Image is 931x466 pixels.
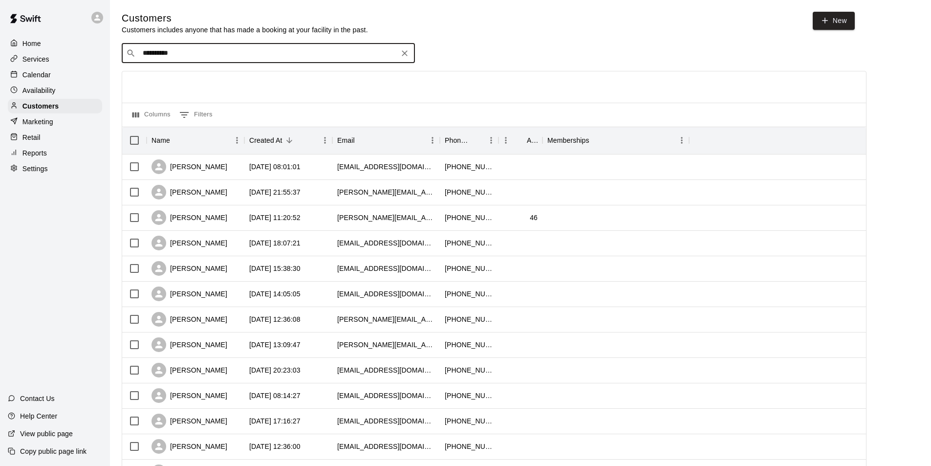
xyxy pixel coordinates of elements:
a: Services [8,52,102,67]
div: +15126953862 [445,238,494,248]
div: 2025-09-06 15:38:30 [249,264,301,273]
div: Phone Number [440,127,498,154]
div: [PERSON_NAME] [152,185,227,200]
div: Phone Number [445,127,470,154]
p: Help Center [20,411,57,421]
div: 2025-08-29 12:36:00 [249,442,301,451]
button: Menu [230,133,244,148]
div: sandra.destigter@gmail.com [337,340,435,350]
div: 2025-09-01 17:16:27 [249,416,301,426]
div: +19134850830 [445,213,494,222]
div: ryan.mccoskey@gmail.com [337,187,435,197]
p: Retail [22,133,41,142]
div: 2025-09-05 13:09:47 [249,340,301,350]
div: 2025-09-06 12:36:08 [249,314,301,324]
div: 2025-09-08 11:20:52 [249,213,301,222]
div: Age [527,127,538,154]
div: tburrus78@gmail.com [337,391,435,400]
a: Home [8,36,102,51]
div: 46 [530,213,538,222]
a: Customers [8,99,102,113]
div: +19132777944 [445,416,494,426]
button: Menu [674,133,689,148]
a: New [813,12,855,30]
button: Menu [498,133,513,148]
p: Availability [22,86,56,95]
div: Name [152,127,170,154]
p: Customers [22,101,59,111]
div: [PERSON_NAME] [152,363,227,377]
p: Home [22,39,41,48]
div: 2025-09-06 18:07:21 [249,238,301,248]
div: Name [147,127,244,154]
div: [PERSON_NAME] [152,287,227,301]
button: Menu [318,133,332,148]
button: Sort [170,133,184,147]
a: Availability [8,83,102,98]
div: 2025-09-09 08:01:01 [249,162,301,172]
div: adedwards7@gmail.com [337,264,435,273]
button: Sort [513,133,527,147]
div: [PERSON_NAME] [152,312,227,327]
div: Email [337,127,355,154]
a: Marketing [8,114,102,129]
div: [PERSON_NAME] [152,439,227,454]
div: 2025-09-04 20:23:03 [249,365,301,375]
div: Memberships [547,127,589,154]
p: Reports [22,148,47,158]
div: [PERSON_NAME] [152,414,227,428]
button: Menu [425,133,440,148]
div: +19138276083 [445,162,494,172]
a: Calendar [8,67,102,82]
p: Services [22,54,49,64]
div: 2025-09-02 08:14:27 [249,391,301,400]
div: jasen.barnes@gmail.com [337,213,435,222]
button: Select columns [130,107,173,123]
div: Age [498,127,542,154]
div: +18165471157 [445,391,494,400]
button: Sort [282,133,296,147]
div: dtanner472@gmail.com [337,365,435,375]
a: Retail [8,130,102,145]
div: +19136696220 [445,365,494,375]
button: Sort [470,133,484,147]
p: Settings [22,164,48,174]
div: +19134243190 [445,340,494,350]
div: [PERSON_NAME] [152,210,227,225]
div: jpluid@gmail.com [337,442,435,451]
div: [PERSON_NAME] [152,159,227,174]
div: [PERSON_NAME] [152,236,227,250]
div: +19135157429 [445,187,494,197]
div: Email [332,127,440,154]
div: Search customers by name or email [122,44,415,63]
div: 2025-09-06 14:05:05 [249,289,301,299]
div: tbuckler5290@gmail.com [337,289,435,299]
button: Menu [484,133,498,148]
p: Customers includes anyone that has made a booking at your facility in the past. [122,25,368,35]
p: Marketing [22,117,53,127]
div: Created At [249,127,282,154]
div: mcaloon79@gmail.com [337,238,435,248]
div: +16205627816 [445,314,494,324]
a: Settings [8,161,102,176]
div: [PERSON_NAME] [152,337,227,352]
div: [PERSON_NAME] [152,261,227,276]
p: Copy public page link [20,446,87,456]
p: View public page [20,429,73,439]
button: Show filters [177,107,215,123]
div: [PERSON_NAME] [152,388,227,403]
div: Memberships [542,127,689,154]
div: chaseiwoods@gmail.com [337,162,435,172]
div: +14053140459 [445,442,494,451]
a: Reports [8,146,102,160]
div: +19134869355 [445,264,494,273]
button: Sort [355,133,368,147]
button: Sort [589,133,603,147]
